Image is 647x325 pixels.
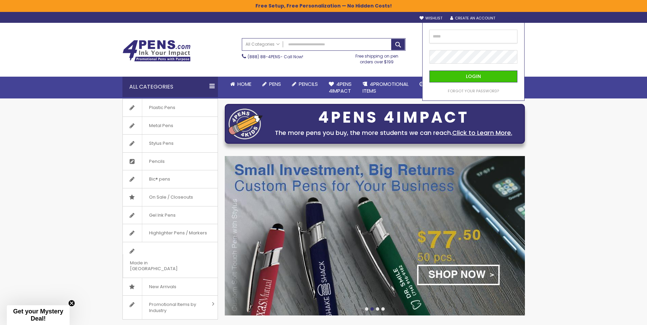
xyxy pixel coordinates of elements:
[448,89,499,94] a: Forgot Your Password?
[13,308,63,322] span: Get your Mystery Deal!
[420,16,442,21] a: Wishlist
[466,73,481,80] span: Login
[123,242,218,278] a: Made in [GEOGRAPHIC_DATA]
[68,300,75,307] button: Close teaser
[123,224,218,242] a: Highlighter Pens / Markers
[266,128,521,138] div: The more pens you buy, the more students we can reach.
[142,188,200,206] span: On Sale / Closeouts
[452,128,512,137] a: Click to Learn More.
[299,80,318,88] span: Pencils
[269,80,281,88] span: Pens
[323,77,357,99] a: 4Pens4impact
[363,80,409,94] span: 4PROMOTIONAL ITEMS
[225,77,257,92] a: Home
[450,16,495,21] a: Create an Account
[448,88,499,94] span: Forgot Your Password?
[123,117,218,135] a: Metal Pens
[348,51,406,64] div: Free shipping on pen orders over $199
[142,206,182,224] span: Gel Ink Pens
[429,71,517,82] button: Login
[246,42,280,47] span: All Categories
[122,77,218,97] div: All Categories
[142,296,209,319] span: Promotional Items by Industry
[123,135,218,152] a: Stylus Pens
[266,110,521,125] div: 4PENS 4IMPACT
[357,77,414,99] a: 4PROMOTIONALITEMS
[123,206,218,224] a: Gel Ink Pens
[142,99,182,117] span: Plastic Pens
[142,170,177,188] span: Bic® pens
[123,170,218,188] a: Bic® pens
[123,254,201,278] span: Made in [GEOGRAPHIC_DATA]
[257,77,286,92] a: Pens
[142,117,180,135] span: Metal Pens
[122,40,191,62] img: 4Pens Custom Pens and Promotional Products
[329,80,352,94] span: 4Pens 4impact
[502,16,525,21] div: Sign In
[142,153,172,170] span: Pencils
[248,54,280,60] a: (888) 88-4PENS
[414,77,445,92] a: Rush
[248,54,303,60] span: - Call Now!
[242,38,283,50] a: All Categories
[123,99,218,117] a: Plastic Pens
[7,305,70,325] div: Get your Mystery Deal!Close teaser
[142,224,214,242] span: Highlighter Pens / Markers
[142,135,180,152] span: Stylus Pens
[123,188,218,206] a: On Sale / Closeouts
[123,296,218,319] a: Promotional Items by Industry
[142,278,183,296] span: New Arrivals
[123,278,218,296] a: New Arrivals
[229,108,263,139] img: four_pen_logo.png
[123,153,218,170] a: Pencils
[286,77,323,92] a: Pencils
[237,80,251,88] span: Home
